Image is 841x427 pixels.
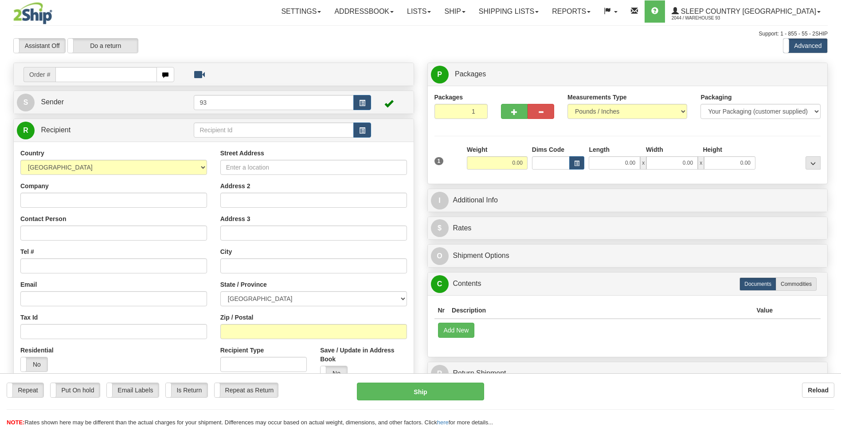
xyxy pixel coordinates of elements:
[431,191,825,210] a: IAdditional Info
[821,168,840,259] iframe: chat widget
[41,126,70,134] span: Recipient
[431,219,449,237] span: $
[220,214,250,223] label: Address 3
[274,0,328,23] a: Settings
[194,123,353,138] input: Recipient Id
[13,30,828,38] div: Support: 1 - 855 - 55 - 2SHIP
[665,0,827,23] a: Sleep Country [GEOGRAPHIC_DATA] 2044 / Warehouse 93
[13,2,52,24] img: logo2044.jpg
[320,346,407,364] label: Save / Update in Address Book
[589,145,610,154] label: Length
[20,346,54,355] label: Residential
[215,383,278,397] label: Repeat as Return
[703,145,722,154] label: Height
[431,247,449,265] span: O
[20,214,66,223] label: Contact Person
[431,365,449,383] span: R
[455,70,486,78] span: Packages
[7,419,24,426] span: NOTE:
[20,149,44,158] label: Country
[20,313,38,322] label: Tax Id
[68,39,138,53] label: Do a return
[220,182,250,190] label: Address 2
[107,383,159,397] label: Email Labels
[220,149,264,158] label: Street Address
[739,277,776,291] label: Documents
[7,383,43,397] label: Repeat
[431,66,449,83] span: P
[806,156,821,170] div: ...
[220,280,267,289] label: State / Province
[431,192,449,210] span: I
[21,357,47,372] label: No
[802,383,834,398] button: Reload
[753,302,776,319] th: Value
[545,0,597,23] a: Reports
[20,182,49,190] label: Company
[434,302,449,319] th: Nr
[434,157,444,165] span: 1
[776,277,817,291] label: Commodities
[448,302,753,319] th: Description
[321,366,347,380] label: No
[431,275,449,293] span: C
[431,275,825,293] a: CContents
[431,219,825,237] a: $Rates
[640,156,646,170] span: x
[41,98,64,106] span: Sender
[20,280,37,289] label: Email
[808,387,829,394] b: Reload
[17,122,35,139] span: R
[17,93,194,111] a: S Sender
[431,247,825,265] a: OShipment Options
[17,121,174,139] a: R Recipient
[17,94,35,111] span: S
[220,160,407,175] input: Enter a location
[567,93,627,102] label: Measurements Type
[400,0,438,23] a: Lists
[328,0,400,23] a: Addressbook
[20,247,34,256] label: Tel #
[23,67,55,82] span: Order #
[431,65,825,83] a: P Packages
[431,364,825,383] a: RReturn Shipment
[672,14,738,23] span: 2044 / Warehouse 93
[51,383,100,397] label: Put On hold
[166,383,207,397] label: Is Return
[698,156,704,170] span: x
[438,323,475,338] button: Add New
[467,145,487,154] label: Weight
[437,419,449,426] a: here
[532,145,564,154] label: Dims Code
[357,383,484,400] button: Ship
[783,39,827,53] label: Advanced
[434,93,463,102] label: Packages
[194,95,353,110] input: Sender Id
[220,346,264,355] label: Recipient Type
[14,39,65,53] label: Assistant Off
[646,145,663,154] label: Width
[220,247,232,256] label: City
[700,93,731,102] label: Packaging
[220,313,254,322] label: Zip / Postal
[438,0,472,23] a: Ship
[679,8,816,15] span: Sleep Country [GEOGRAPHIC_DATA]
[472,0,545,23] a: Shipping lists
